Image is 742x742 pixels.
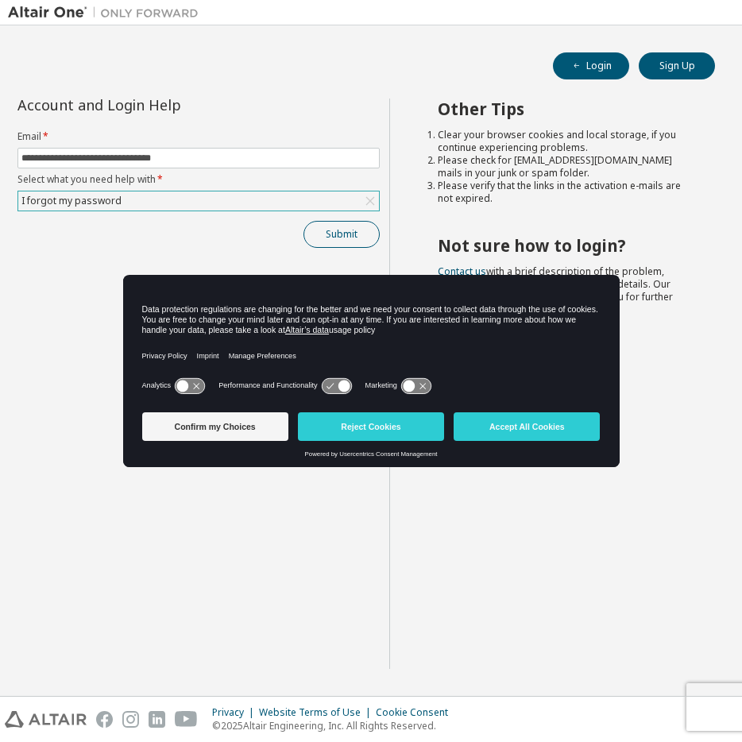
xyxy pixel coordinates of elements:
h2: Not sure how to login? [438,235,686,256]
img: instagram.svg [122,711,139,728]
span: with a brief description of the problem, your registered e-mail id and company details. Our suppo... [438,265,673,316]
div: I forgot my password [18,191,379,211]
li: Please verify that the links in the activation e-mails are not expired. [438,180,686,205]
p: © 2025 Altair Engineering, Inc. All Rights Reserved. [212,719,458,732]
div: Cookie Consent [376,706,458,719]
li: Please check for [EMAIL_ADDRESS][DOMAIN_NAME] mails in your junk or spam folder. [438,154,686,180]
label: Select what you need help with [17,173,380,186]
div: Account and Login Help [17,99,307,111]
button: Sign Up [639,52,715,79]
img: Altair One [8,5,207,21]
label: Email [17,130,380,143]
button: Login [553,52,629,79]
div: Privacy [212,706,259,719]
img: linkedin.svg [149,711,165,728]
img: facebook.svg [96,711,113,728]
li: Clear your browser cookies and local storage, if you continue experiencing problems. [438,129,686,154]
img: altair_logo.svg [5,711,87,728]
a: Contact us [438,265,486,278]
button: Submit [303,221,380,248]
h2: Other Tips [438,99,686,119]
div: Website Terms of Use [259,706,376,719]
img: youtube.svg [175,711,198,728]
div: I forgot my password [19,192,124,210]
